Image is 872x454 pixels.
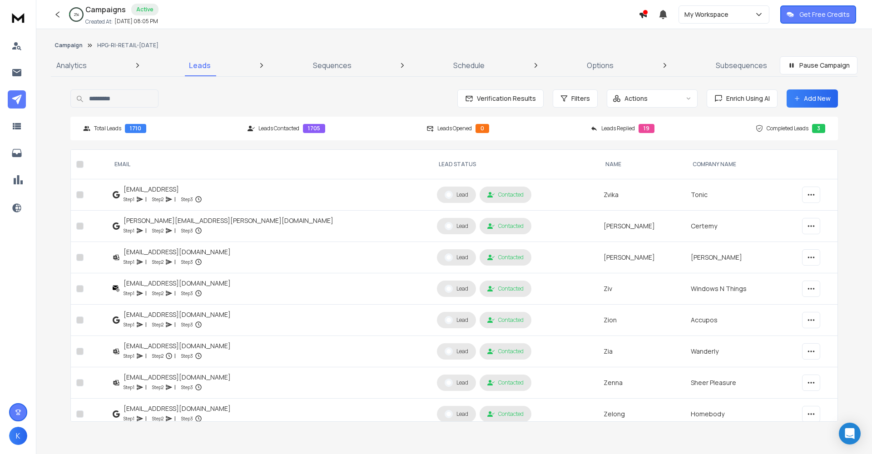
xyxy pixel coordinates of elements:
p: Completed Leads [767,125,808,132]
a: Schedule [448,54,490,76]
p: Leads Contacted [258,125,299,132]
div: Lead [445,222,468,230]
p: Step 1 [124,414,134,423]
p: Step 2 [152,289,163,298]
td: Zvika [598,179,685,211]
td: Certemy [685,211,797,242]
p: Step 3 [181,383,193,392]
p: Step 1 [124,226,134,235]
a: Sequences [307,54,357,76]
p: | [174,289,176,298]
p: | [174,226,176,235]
div: Lead [445,285,468,293]
p: | [145,289,147,298]
div: 3 [812,124,825,133]
div: 0 [476,124,489,133]
p: Schedule [453,60,485,71]
p: | [145,226,147,235]
div: Contacted [487,222,524,230]
p: Step 2 [152,351,163,360]
span: Verification Results [473,94,536,103]
span: Enrich Using AI [723,94,770,103]
td: Wanderly [685,336,797,367]
div: Contacted [487,285,524,292]
div: Contacted [487,348,524,355]
p: Step 2 [152,414,163,423]
td: Accupos [685,305,797,336]
p: Step 2 [152,226,163,235]
p: | [174,351,176,360]
p: | [174,383,176,392]
h1: Campaigns [85,4,126,15]
td: [PERSON_NAME] [598,242,685,273]
p: | [145,195,147,204]
div: Open Intercom Messenger [839,423,861,444]
a: Subsequences [710,54,773,76]
p: Step 3 [181,320,193,329]
div: Lead [445,191,468,199]
span: Filters [571,94,590,103]
p: Step 3 [181,414,193,423]
th: EMAIL [107,150,431,179]
div: [EMAIL_ADDRESS][DOMAIN_NAME] [124,310,231,319]
p: Analytics [56,60,87,71]
button: Pause Campaign [780,56,857,74]
p: Step 3 [181,226,193,235]
td: Tonic [685,179,797,211]
p: | [145,414,147,423]
p: Step 1 [124,320,134,329]
div: Contacted [487,410,524,418]
div: [EMAIL_ADDRESS] [124,185,202,194]
p: Leads [189,60,211,71]
button: K [9,427,27,445]
p: Step 2 [152,195,163,204]
p: Step 1 [124,383,134,392]
a: Leads [183,54,216,76]
th: LEAD STATUS [431,150,598,179]
p: Step 1 [124,257,134,266]
p: | [145,320,147,329]
button: Add New [787,89,838,108]
p: Step 1 [124,195,134,204]
div: [EMAIL_ADDRESS][DOMAIN_NAME] [124,404,231,413]
p: Step 2 [152,320,163,329]
img: logo [9,9,27,26]
div: [EMAIL_ADDRESS][DOMAIN_NAME] [124,373,231,382]
div: Lead [445,410,468,418]
p: Step 3 [181,289,193,298]
p: Step 3 [181,195,193,204]
p: Created At: [85,18,113,25]
p: HPG-RI-RETAIL-[DATE] [97,42,159,49]
div: Contacted [487,191,524,198]
div: Lead [445,253,468,262]
p: Options [587,60,614,71]
div: [PERSON_NAME][EMAIL_ADDRESS][PERSON_NAME][DOMAIN_NAME] [124,216,333,225]
button: Get Free Credits [780,5,856,24]
p: [DATE] 08:05 PM [114,18,158,25]
td: [PERSON_NAME] [685,242,797,273]
td: Zion [598,305,685,336]
p: Step 1 [124,289,134,298]
p: Actions [624,94,648,103]
div: 19 [639,124,654,133]
div: Lead [445,379,468,387]
p: | [145,383,147,392]
div: Active [131,4,159,15]
button: Enrich Using AI [707,89,778,108]
a: Analytics [51,54,92,76]
td: [PERSON_NAME] [598,211,685,242]
p: Step 3 [181,351,193,360]
p: Step 3 [181,257,193,266]
p: My Workspace [684,10,732,19]
p: Get Free Credits [799,10,850,19]
div: [EMAIL_ADDRESS][DOMAIN_NAME] [124,341,231,350]
td: Zenna [598,367,685,399]
div: Lead [445,316,468,324]
div: Lead [445,347,468,355]
div: Contacted [487,316,524,324]
th: Company Name [685,150,797,179]
button: Campaign [54,42,83,49]
p: | [174,414,176,423]
div: [EMAIL_ADDRESS][DOMAIN_NAME] [124,279,231,288]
